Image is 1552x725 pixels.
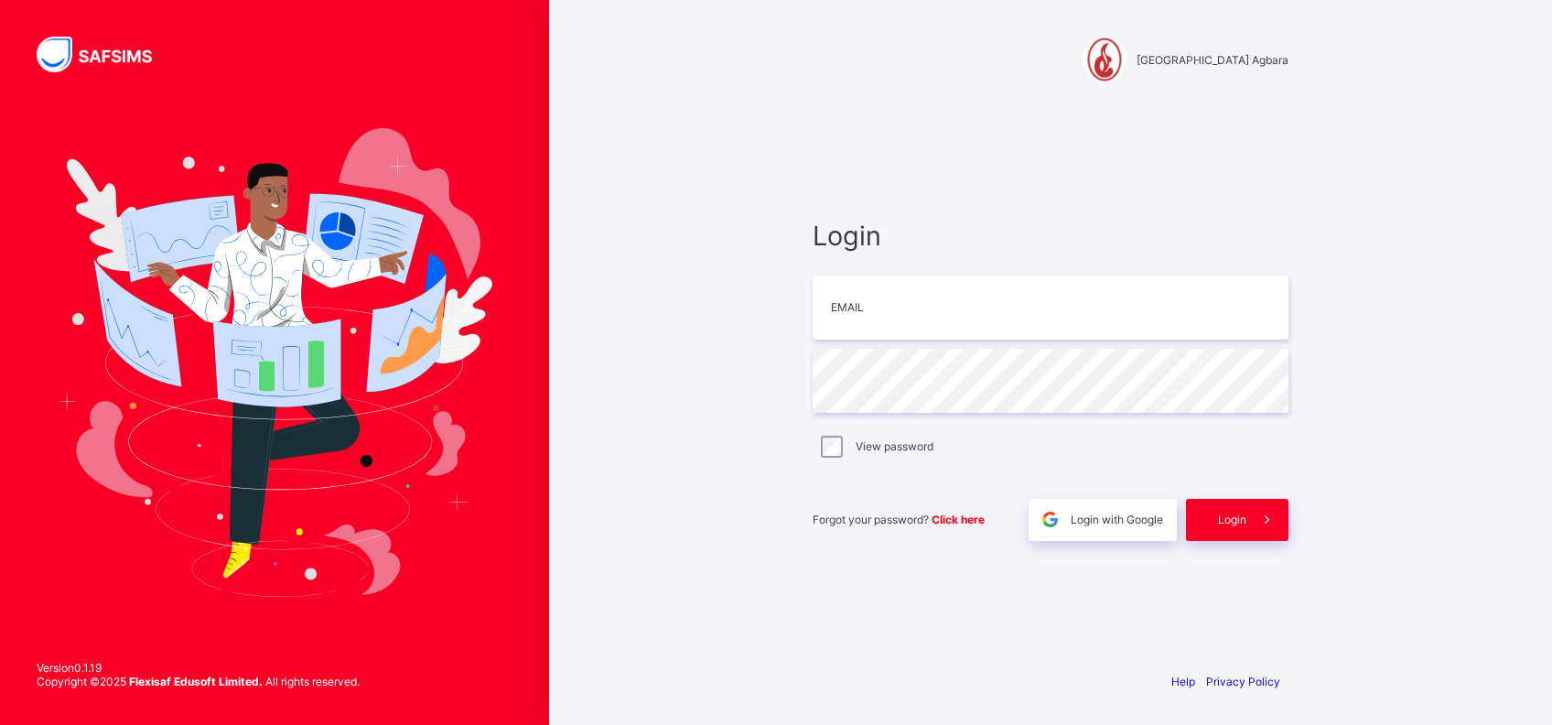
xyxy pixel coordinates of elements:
[813,513,985,526] span: Forgot your password?
[813,220,1288,252] span: Login
[1040,509,1061,530] img: google.396cfc9801f0270233282035f929180a.svg
[856,439,933,453] label: View password
[37,675,360,688] span: Copyright © 2025 All rights reserved.
[1071,513,1163,526] span: Login with Google
[129,675,263,688] strong: Flexisaf Edusoft Limited.
[932,513,985,526] a: Click here
[37,661,360,675] span: Version 0.1.19
[1137,53,1288,67] span: [GEOGRAPHIC_DATA] Agbara
[1206,675,1280,688] a: Privacy Policy
[1171,675,1195,688] a: Help
[57,128,492,597] img: Hero Image
[1218,513,1246,526] span: Login
[37,37,174,72] img: SAFSIMS Logo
